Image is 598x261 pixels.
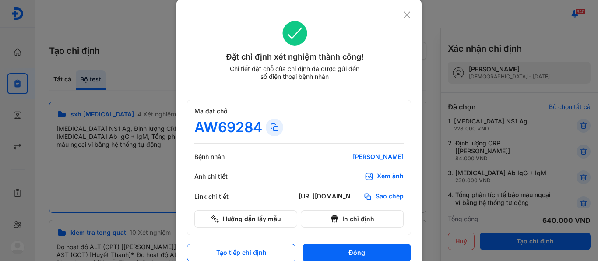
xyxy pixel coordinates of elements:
[187,51,403,63] div: Đặt chỉ định xét nghiệm thành công!
[377,172,404,181] div: Xem ảnh
[194,210,297,228] button: Hướng dẫn lấy mẫu
[301,210,404,228] button: In chỉ định
[194,193,247,201] div: Link chi tiết
[226,65,363,81] div: Chi tiết đặt chỗ của chỉ định đã được gửi đến số điện thoại bệnh nhân
[194,107,404,115] div: Mã đặt chỗ
[194,173,247,180] div: Ảnh chi tiết
[299,192,360,201] div: [URL][DOMAIN_NAME]
[299,153,404,161] div: [PERSON_NAME]
[376,192,404,201] span: Sao chép
[194,153,247,161] div: Bệnh nhân
[194,119,262,136] div: AW69284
